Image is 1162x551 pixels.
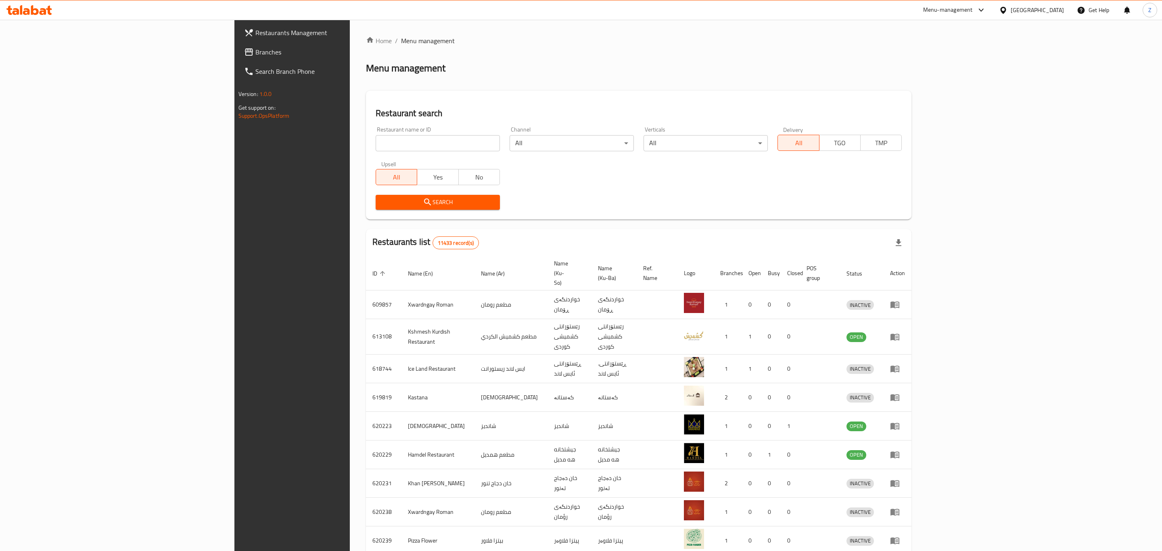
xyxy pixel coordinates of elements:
[474,469,548,498] td: خان دجاج تنور
[401,498,474,526] td: Xwardngay Roman
[846,393,874,403] div: INACTIVE
[846,450,866,459] span: OPEN
[376,135,500,151] input: Search for restaurant name or ID..
[401,355,474,383] td: Ice Land Restaurant
[255,67,422,76] span: Search Branch Phone
[548,383,591,412] td: کەستانە
[591,440,637,469] td: جيشتخانه هه مديل
[433,239,479,247] span: 11433 record(s)
[890,507,905,517] div: Menu
[714,256,742,290] th: Branches
[548,355,591,383] td: ڕێستۆرانتی ئایس لاند
[742,440,761,469] td: 0
[890,392,905,402] div: Menu
[714,498,742,526] td: 1
[684,293,704,313] img: Xwardngay Roman
[781,412,800,440] td: 1
[846,422,866,431] span: OPEN
[923,5,973,15] div: Menu-management
[714,412,742,440] td: 1
[684,443,704,463] img: Hamdel Restaurant
[462,171,497,183] span: No
[761,440,781,469] td: 1
[238,23,428,42] a: Restaurants Management
[823,137,857,149] span: TGO
[742,355,761,383] td: 1
[684,325,704,345] img: Kshmesh Kurdish Restaurant
[401,319,474,355] td: Kshmesh Kurdish Restaurant
[548,498,591,526] td: خواردنگەی رؤمان
[742,498,761,526] td: 0
[548,469,591,498] td: خان دەجاج تەنور
[238,42,428,62] a: Branches
[401,412,474,440] td: [DEMOGRAPHIC_DATA]
[742,290,761,319] td: 0
[474,412,548,440] td: شانديز
[889,233,908,253] div: Export file
[366,36,911,46] nav: breadcrumb
[742,319,761,355] td: 1
[259,89,272,99] span: 1.0.0
[714,319,742,355] td: 1
[819,135,861,151] button: TGO
[846,536,874,546] div: INACTIVE
[781,137,816,149] span: All
[474,498,548,526] td: مطعم رومان
[714,383,742,412] td: 2
[591,319,637,355] td: رێستۆرانتی کشمیشى كوردى
[846,479,874,488] span: INACTIVE
[714,440,742,469] td: 1
[372,269,388,278] span: ID
[890,332,905,342] div: Menu
[777,135,819,151] button: All
[761,412,781,440] td: 0
[761,290,781,319] td: 0
[761,469,781,498] td: 0
[598,263,627,283] span: Name (Ku-Ba)
[548,290,591,319] td: خواردنگەی ڕۆمان
[684,386,704,406] img: Kastana
[890,364,905,374] div: Menu
[401,440,474,469] td: Hamdel Restaurant
[376,107,902,119] h2: Restaurant search
[846,536,874,545] span: INACTIVE
[238,89,258,99] span: Version:
[238,62,428,81] a: Search Branch Phone
[420,171,455,183] span: Yes
[781,319,800,355] td: 0
[684,414,704,434] img: Shandiz
[781,440,800,469] td: 0
[714,355,742,383] td: 1
[884,256,911,290] th: Action
[474,440,548,469] td: مطعم همديل
[781,383,800,412] td: 0
[761,256,781,290] th: Busy
[382,197,493,207] span: Search
[474,355,548,383] td: ايس لاند ريستورانت
[783,127,803,132] label: Delivery
[846,301,874,310] span: INACTIVE
[417,169,458,185] button: Yes
[761,355,781,383] td: 0
[548,412,591,440] td: شانديز
[761,498,781,526] td: 0
[591,290,637,319] td: خواردنگەی ڕۆمان
[864,137,899,149] span: TMP
[401,383,474,412] td: Kastana
[458,169,500,185] button: No
[714,469,742,498] td: 2
[591,355,637,383] td: .ڕێستۆرانتی ئایس لاند
[474,383,548,412] td: [DEMOGRAPHIC_DATA]
[846,332,866,342] span: OPEN
[591,412,637,440] td: شانديز
[781,290,800,319] td: 0
[846,364,874,374] span: INACTIVE
[510,135,634,151] div: All
[846,507,874,517] div: INACTIVE
[742,383,761,412] td: 0
[433,236,479,249] div: Total records count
